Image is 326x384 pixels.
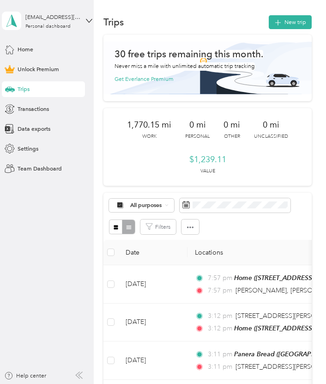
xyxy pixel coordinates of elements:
[274,332,326,384] iframe: Everlance-gr Chat Button Frame
[254,133,288,140] p: Unclassified
[4,372,46,380] button: Help center
[208,311,232,321] span: 3:12 pm
[18,145,38,153] span: Settings
[118,265,187,304] td: [DATE]
[200,168,215,175] p: Value
[115,62,255,71] p: Never miss a mile with unlimited automatic trip tracking
[18,85,30,93] span: Trips
[208,273,230,283] span: 7:57 pm
[130,202,162,208] span: All purposes
[118,304,187,342] td: [DATE]
[115,75,174,83] button: Get Everlance Premium
[103,35,312,101] img: Banner
[189,154,226,165] span: $1,239.11
[18,105,49,113] span: Transactions
[263,119,279,130] span: 0 mi
[118,240,187,265] th: Date
[118,341,187,380] td: [DATE]
[269,15,312,29] button: New trip
[103,18,124,26] h1: Trips
[18,45,33,54] span: Home
[25,24,71,29] div: Personal dashboard
[185,133,210,140] p: Personal
[127,119,171,130] span: 1,770.15 mi
[208,362,232,372] span: 3:11 pm
[18,165,62,173] span: Team Dashboard
[208,323,230,334] span: 3:12 pm
[208,349,230,360] span: 3:11 pm
[18,65,59,73] span: Unlock Premium
[115,50,263,58] h1: 30 free trips remaining this month.
[25,13,83,21] div: [EMAIL_ADDRESS][DOMAIN_NAME]
[224,133,240,140] p: Other
[223,119,240,130] span: 0 mi
[140,219,176,234] button: Filters
[208,286,232,296] span: 7:57 pm
[18,125,50,133] span: Data exports
[189,119,206,130] span: 0 mi
[142,133,157,140] p: Work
